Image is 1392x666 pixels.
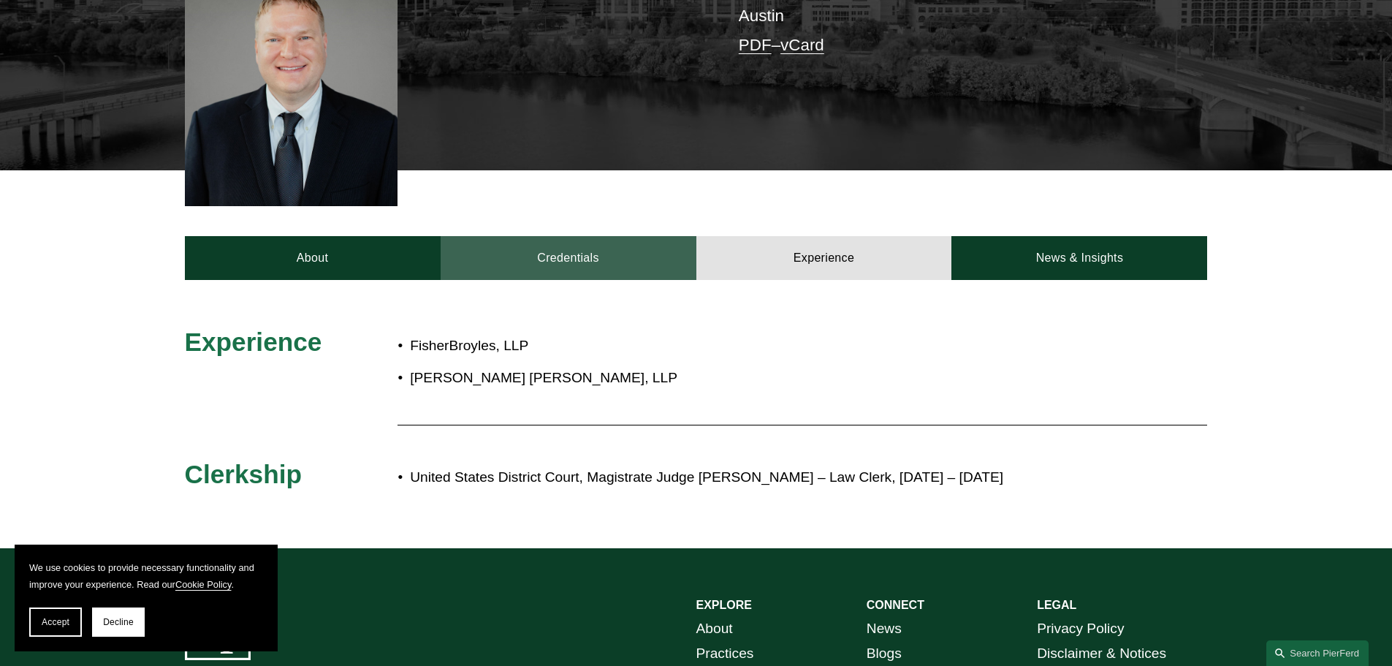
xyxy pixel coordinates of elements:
a: Privacy Policy [1037,616,1124,642]
strong: CONNECT [867,599,924,611]
strong: LEGAL [1037,599,1076,611]
p: We use cookies to provide necessary functionality and improve your experience. Read our . [29,559,263,593]
p: FisherBroyles, LLP [410,333,1079,359]
section: Cookie banner [15,545,278,651]
p: United States District Court, Magistrate Judge [PERSON_NAME] – Law Clerk, [DATE] – [DATE] [410,465,1079,491]
span: Accept [42,617,69,627]
p: [PERSON_NAME] [PERSON_NAME], LLP [410,366,1079,391]
a: Search this site [1266,640,1369,666]
button: Decline [92,608,145,637]
a: About [185,236,441,280]
a: About [696,616,733,642]
a: vCard [780,36,824,54]
a: PDF [739,36,772,54]
a: Experience [696,236,952,280]
a: Credentials [441,236,696,280]
strong: EXPLORE [696,599,752,611]
span: Experience [185,328,322,356]
a: News [867,616,902,642]
a: News & Insights [951,236,1207,280]
button: Accept [29,608,82,637]
span: Clerkship [185,460,302,488]
span: Decline [103,617,134,627]
a: Cookie Policy [175,579,232,590]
